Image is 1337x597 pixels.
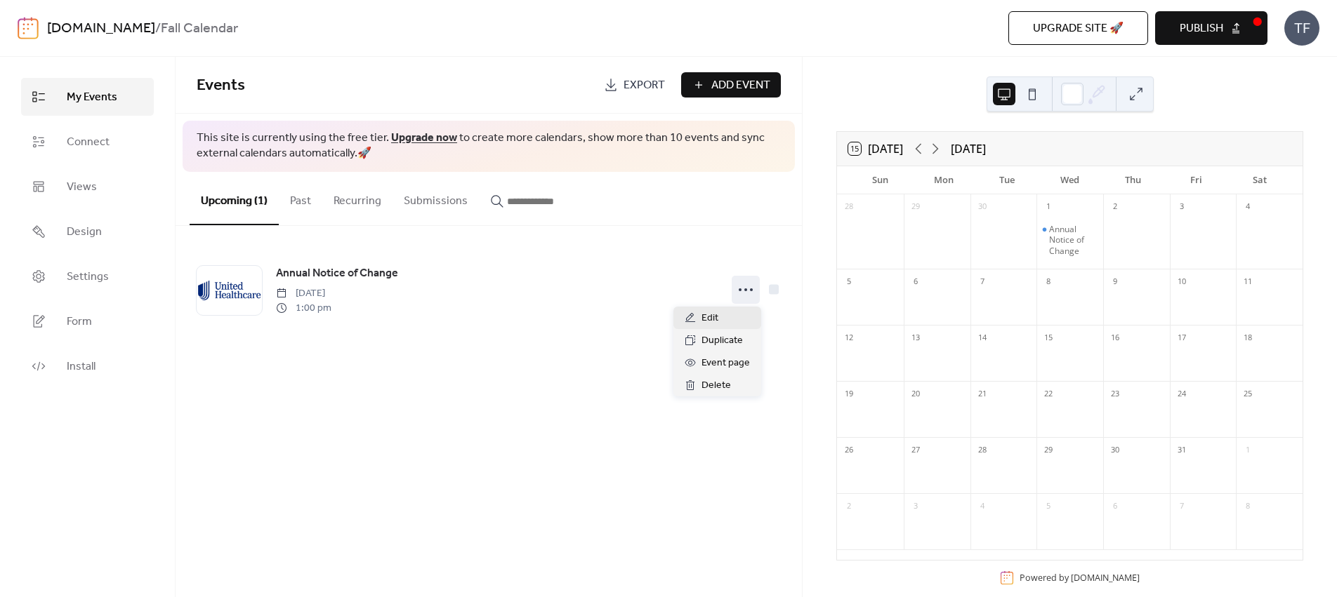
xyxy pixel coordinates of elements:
[1008,11,1148,45] button: Upgrade site 🚀
[702,355,750,372] span: Event page
[1284,11,1319,46] div: TF
[276,301,331,316] span: 1:00 pm
[1107,498,1123,514] div: 6
[21,347,154,385] a: Install
[1180,20,1223,37] span: Publish
[1240,498,1256,514] div: 8
[841,442,857,457] div: 26
[1240,330,1256,345] div: 18
[702,333,743,349] span: Duplicate
[279,172,322,224] button: Past
[1174,330,1190,345] div: 17
[47,15,155,42] a: [DOMAIN_NAME]
[908,386,923,401] div: 20
[21,123,154,161] a: Connect
[624,77,665,94] span: Export
[1041,386,1056,401] div: 22
[1107,274,1123,289] div: 9
[67,89,117,106] span: My Events
[1174,442,1190,457] div: 31
[1228,166,1291,194] div: Sat
[1240,199,1256,215] div: 4
[1155,11,1267,45] button: Publish
[975,199,990,215] div: 30
[1102,166,1165,194] div: Thu
[1107,330,1123,345] div: 16
[1071,572,1140,584] a: [DOMAIN_NAME]
[67,134,110,151] span: Connect
[1165,166,1228,194] div: Fri
[1240,274,1256,289] div: 11
[711,77,770,94] span: Add Event
[702,377,731,394] span: Delete
[1041,498,1056,514] div: 5
[975,498,990,514] div: 4
[1107,442,1123,457] div: 30
[391,127,457,149] a: Upgrade now
[1240,386,1256,401] div: 25
[1240,442,1256,457] div: 1
[1020,572,1140,584] div: Powered by
[67,179,97,196] span: Views
[67,269,109,286] span: Settings
[276,264,398,283] a: Annual Notice of Change
[1041,199,1056,215] div: 1
[1107,386,1123,401] div: 23
[197,70,245,101] span: Events
[276,265,398,282] span: Annual Notice of Change
[908,330,923,345] div: 13
[975,442,990,457] div: 28
[21,213,154,250] a: Design
[21,302,154,340] a: Form
[393,172,479,224] button: Submissions
[975,166,1039,194] div: Tue
[702,310,718,327] span: Edit
[1174,386,1190,401] div: 24
[21,257,154,295] a: Settings
[21,78,154,116] a: My Events
[1041,274,1056,289] div: 8
[67,314,92,330] span: Form
[841,498,857,514] div: 2
[161,15,238,42] b: Fall Calendar
[951,140,986,157] div: [DATE]
[911,166,975,194] div: Mon
[18,17,39,39] img: logo
[593,72,676,98] a: Export
[841,330,857,345] div: 12
[841,274,857,289] div: 5
[843,139,908,159] button: 15[DATE]
[908,442,923,457] div: 27
[190,172,279,225] button: Upcoming (1)
[322,172,393,224] button: Recurring
[908,498,923,514] div: 3
[67,224,102,241] span: Design
[1174,199,1190,215] div: 3
[1033,20,1124,37] span: Upgrade site 🚀
[1049,224,1098,257] div: Annual Notice of Change
[1041,330,1056,345] div: 15
[1174,498,1190,514] div: 7
[908,274,923,289] div: 6
[1041,442,1056,457] div: 29
[681,72,781,98] button: Add Event
[1036,224,1103,257] div: Annual Notice of Change
[841,386,857,401] div: 19
[21,168,154,206] a: Views
[1174,274,1190,289] div: 10
[197,130,781,162] span: This site is currently using the free tier. to create more calendars, show more than 10 events an...
[155,15,161,42] b: /
[975,330,990,345] div: 14
[908,199,923,215] div: 29
[848,166,911,194] div: Sun
[276,286,331,301] span: [DATE]
[841,199,857,215] div: 28
[975,274,990,289] div: 7
[1039,166,1102,194] div: Wed
[1107,199,1123,215] div: 2
[975,386,990,401] div: 21
[67,358,95,375] span: Install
